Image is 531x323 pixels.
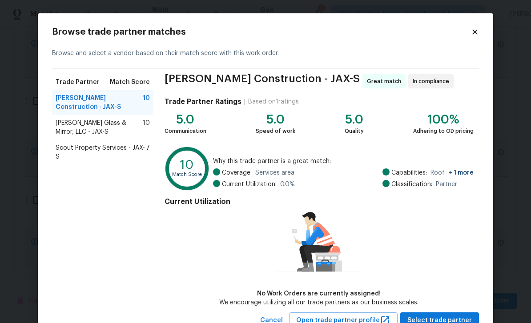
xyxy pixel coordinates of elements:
[56,119,143,136] span: [PERSON_NAME] Glass & Mirror, LLC - JAX-S
[413,115,474,124] div: 100%
[241,97,248,106] div: |
[345,115,364,124] div: 5.0
[165,74,360,88] span: [PERSON_NAME] Construction - JAX-S
[222,180,277,189] span: Current Utilization:
[255,168,294,177] span: Services area
[165,197,474,206] h4: Current Utilization
[143,119,150,136] span: 10
[436,180,457,189] span: Partner
[448,170,474,176] span: + 1 more
[165,97,241,106] h4: Trade Partner Ratings
[52,38,479,69] div: Browse and select a vendor based on their match score with this work order.
[56,94,143,112] span: [PERSON_NAME] Construction - JAX-S
[213,157,474,166] span: Why this trade partner is a great match:
[256,127,295,136] div: Speed of work
[345,127,364,136] div: Quality
[143,94,150,112] span: 10
[256,115,295,124] div: 5.0
[56,78,100,87] span: Trade Partner
[248,97,299,106] div: Based on 1 ratings
[430,168,474,177] span: Roof
[391,180,432,189] span: Classification:
[280,180,295,189] span: 0.0 %
[219,298,418,307] div: We encourage utilizing all our trade partners as our business scales.
[180,159,194,171] text: 10
[165,115,206,124] div: 5.0
[165,127,206,136] div: Communication
[391,168,427,177] span: Capabilities:
[172,172,202,177] text: Match Score
[146,144,150,161] span: 7
[219,289,418,298] div: No Work Orders are currently assigned!
[56,144,146,161] span: Scout Property Services - JAX-S
[110,78,150,87] span: Match Score
[413,127,474,136] div: Adhering to OD pricing
[413,77,453,86] span: In compliance
[367,77,405,86] span: Great match
[222,168,252,177] span: Coverage:
[52,28,471,36] h2: Browse trade partner matches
